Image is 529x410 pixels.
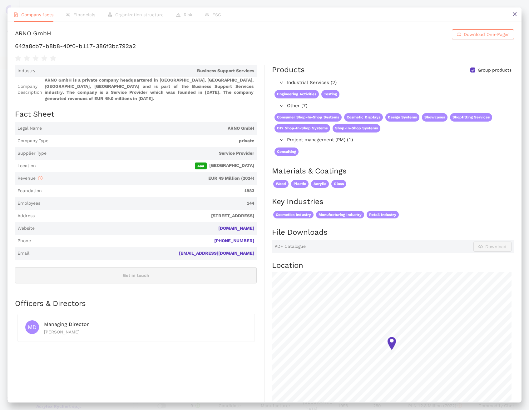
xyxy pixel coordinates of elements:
[17,200,40,207] span: Employees
[45,175,254,182] span: EUR 49 Million (2024)
[367,211,399,219] span: Retail Industry
[274,90,319,98] span: Engineering Activities
[274,124,330,132] span: DIY Shop-In-Shop Systems
[44,125,254,132] span: ARNO GmbH
[32,55,39,62] span: star
[108,12,112,17] span: apartment
[195,162,207,169] span: Aaa
[17,68,35,74] span: Industry
[28,320,37,334] span: MD
[17,150,47,157] span: Supplier Type
[17,138,48,144] span: Company Type
[15,109,257,120] h2: Fact Sheet
[51,138,254,144] span: private
[274,147,299,156] span: Consulting
[50,55,56,62] span: star
[279,81,283,84] span: right
[37,213,254,219] span: [STREET_ADDRESS]
[212,12,221,17] span: ESG
[272,260,514,271] h2: Location
[273,211,314,219] span: Cosmetics Industry
[272,65,305,75] div: Products
[272,101,513,111] div: Other (7)
[21,12,53,17] span: Company facts
[73,12,95,17] span: Financials
[24,55,30,62] span: star
[274,243,306,250] span: PDF Catalogue
[17,225,35,232] span: Website
[272,78,513,88] div: Industrial Services (2)
[287,79,511,87] span: Industrial Services (2)
[15,42,514,50] h1: 642a8cb7-b8b8-40f0-b117-386f3bc792a2
[274,113,342,122] span: Consumer Shop-In-Shop Systems
[184,12,192,17] span: Risk
[17,125,42,132] span: Legal Name
[272,166,514,177] h2: Materials & Coatings
[17,213,35,219] span: Address
[287,102,511,110] span: Other (7)
[475,67,514,73] span: Group products
[385,113,419,122] span: Design Systems
[279,104,283,107] span: right
[17,176,42,181] span: Revenue
[450,113,492,122] span: Shopfitting Services
[115,12,164,17] span: Organization structure
[38,68,254,74] span: Business Support Services
[66,12,70,17] span: fund-view
[291,180,309,188] span: Plastic
[17,163,36,169] span: Location
[15,55,21,62] span: star
[331,180,346,188] span: Glass
[279,138,283,142] span: right
[44,188,254,194] span: 1983
[452,29,514,39] button: cloud-downloadDownload One-Pager
[311,180,329,188] span: Acrylic
[15,298,257,309] h2: Officers & Directors
[333,124,380,132] span: Shop-In-Shop Systems
[316,211,364,219] span: Manufacturing Industry
[205,12,209,17] span: eye
[43,200,254,207] span: 144
[44,328,247,335] div: [PERSON_NAME]
[17,250,29,257] span: Email
[272,197,514,207] h2: Key Industries
[176,12,180,17] span: warning
[17,83,42,96] span: Company Description
[344,113,383,122] span: Cosmetic Displays
[507,7,522,22] button: close
[15,29,51,39] div: ARNO GmbH
[38,176,42,180] span: info-circle
[49,150,254,157] span: Service Provider
[17,188,42,194] span: Foundation
[272,227,514,238] h2: File Downloads
[44,321,89,327] span: Managing Director
[41,55,47,62] span: star
[321,90,339,98] span: Testing
[38,162,254,169] span: [GEOGRAPHIC_DATA]
[273,180,289,188] span: Wood
[17,238,31,244] span: Phone
[464,31,509,38] span: Download One-Pager
[272,135,513,145] div: Project management (PM) (1)
[45,77,254,102] span: ARNO GmbH is a private company headquartered in [GEOGRAPHIC_DATA], [GEOGRAPHIC_DATA], [GEOGRAPHIC...
[287,136,511,144] span: Project management (PM) (1)
[512,12,517,17] span: close
[422,113,447,122] span: Showcases
[457,32,461,37] span: cloud-download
